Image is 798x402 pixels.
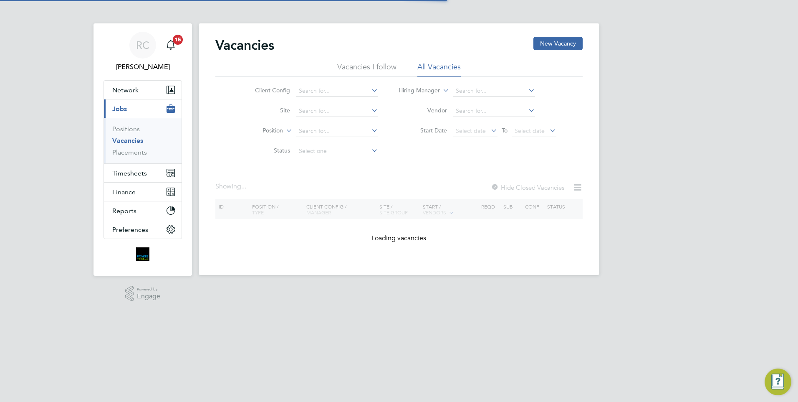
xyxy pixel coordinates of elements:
label: Client Config [242,87,290,94]
span: Select date [456,127,486,135]
input: Search for... [296,85,378,97]
input: Search for... [296,125,378,137]
nav: Main navigation [93,23,192,276]
label: Position [235,127,283,135]
span: RC [136,40,149,51]
span: Timesheets [112,169,147,177]
img: bromak-logo-retina.png [136,247,149,261]
li: Vacancies I follow [337,62,396,77]
div: Showing [215,182,248,191]
span: 15 [173,35,183,45]
a: 15 [162,32,179,59]
label: Start Date [399,127,447,134]
span: Powered by [137,286,160,293]
span: To [499,125,510,136]
button: Engage Resource Center [765,369,791,395]
h2: Vacancies [215,37,274,53]
span: Jobs [112,105,127,113]
button: Network [104,81,182,99]
input: Select one [296,145,378,157]
button: New Vacancy [533,37,583,50]
a: Placements [112,148,147,156]
label: Status [242,147,290,154]
span: Network [112,86,139,94]
span: Robyn Clarke [104,62,182,72]
button: Timesheets [104,164,182,182]
div: Jobs [104,118,182,163]
a: Positions [112,125,140,133]
label: Site [242,107,290,114]
a: Powered byEngage [125,286,161,302]
button: Jobs [104,99,182,118]
label: Vendor [399,107,447,114]
a: Vacancies [112,137,143,145]
button: Finance [104,183,182,201]
a: RC[PERSON_NAME] [104,32,182,72]
button: Preferences [104,220,182,239]
input: Search for... [453,105,535,117]
span: Reports [112,207,136,215]
label: Hiring Manager [392,87,440,95]
input: Search for... [453,85,535,97]
span: ... [241,182,246,191]
span: Engage [137,293,160,300]
span: Preferences [112,226,148,234]
li: All Vacancies [417,62,461,77]
input: Search for... [296,105,378,117]
button: Reports [104,201,182,220]
span: Finance [112,188,136,196]
label: Hide Closed Vacancies [491,183,564,191]
a: Go to home page [104,247,182,261]
span: Select date [515,127,545,135]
